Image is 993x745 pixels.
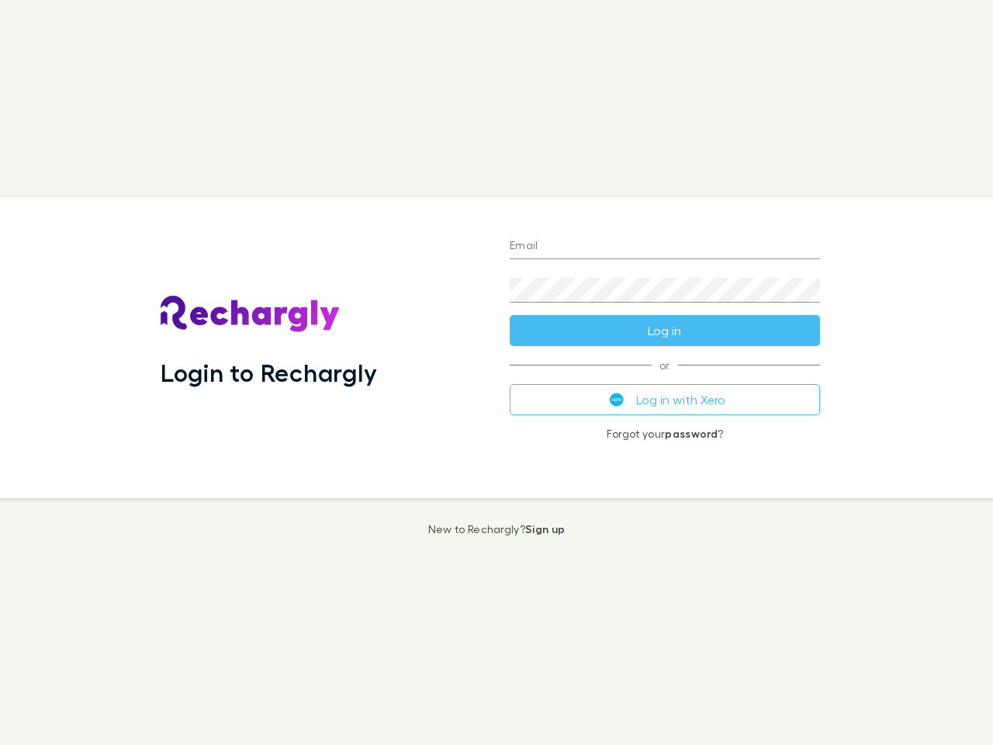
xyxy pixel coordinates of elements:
button: Log in [510,315,820,346]
h1: Login to Rechargly [161,358,377,387]
img: Xero's logo [610,393,624,407]
a: password [665,427,718,440]
img: Rechargly's Logo [161,296,341,333]
a: Sign up [525,522,565,535]
p: New to Rechargly? [428,523,566,535]
button: Log in with Xero [510,384,820,415]
p: Forgot your ? [510,428,820,440]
